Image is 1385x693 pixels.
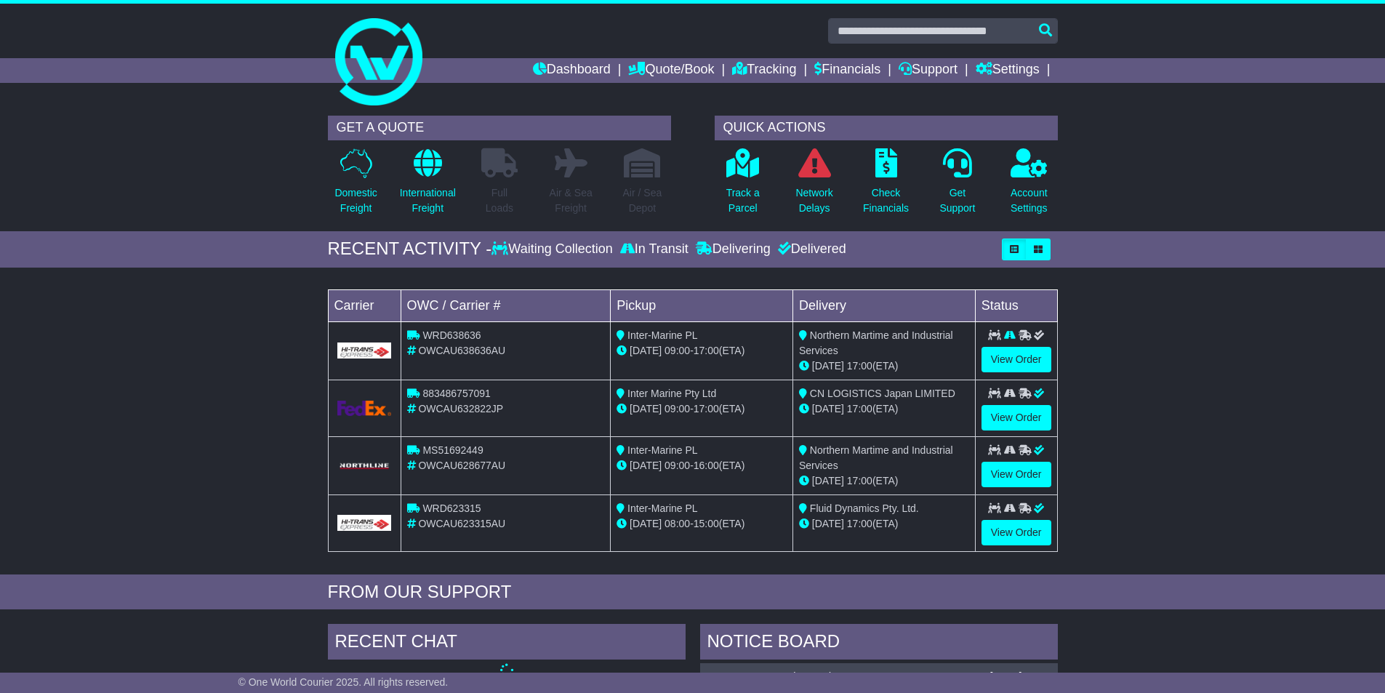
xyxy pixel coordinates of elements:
a: Financials [814,58,880,83]
div: - (ETA) [617,343,787,358]
span: Northern Martime and Industrial Services [799,329,953,356]
a: Quote/Book [628,58,714,83]
div: (ETA) [799,401,969,417]
p: Network Delays [795,185,832,216]
span: Inter-Marine PL [627,502,697,514]
td: Status [975,289,1057,321]
span: Fluid Dynamics Pty. Ltd. [810,502,919,514]
span: Inter-Marine PL [627,329,697,341]
a: AccountSettings [1010,148,1048,224]
div: GET A QUOTE [328,116,671,140]
div: QUICK ACTIONS [715,116,1058,140]
span: [DATE] [812,403,844,414]
p: Air & Sea Freight [550,185,593,216]
span: OWCAU628677AU [418,460,505,471]
div: NOTICE BOARD [700,624,1058,663]
div: - (ETA) [617,516,787,532]
span: OWCAU632822JP [418,403,503,414]
span: [DATE] [630,518,662,529]
img: GetCarrierServiceLogo [337,515,392,531]
img: GetCarrierServiceLogo [337,343,392,358]
td: Delivery [792,289,975,321]
span: 883486757091 [422,388,490,399]
span: Northern Martime and Industrial Services [799,444,953,471]
a: View Order [981,462,1051,487]
a: NetworkDelays [795,148,833,224]
a: Tracking [732,58,796,83]
span: WRD638636 [422,329,481,341]
span: © One World Courier 2025. All rights reserved. [238,676,449,688]
div: (ETA) [799,473,969,489]
span: CN LOGISTICS Japan LIMITED [810,388,955,399]
p: Get Support [939,185,975,216]
a: GetSupport [939,148,976,224]
a: View Order [981,520,1051,545]
span: 17:00 [694,345,719,356]
span: 17:00 [847,475,872,486]
td: OWC / Carrier # [401,289,611,321]
span: 15:00 [694,518,719,529]
span: 359073 [795,670,830,682]
div: Delivered [774,241,846,257]
p: Full Loads [481,185,518,216]
div: (ETA) [799,358,969,374]
span: Inter Marine Pty Ltd [627,388,716,399]
div: Delivering [692,241,774,257]
p: Track a Parcel [726,185,760,216]
div: (ETA) [799,516,969,532]
td: Pickup [611,289,793,321]
span: [DATE] [630,403,662,414]
div: ( ) [707,670,1051,683]
p: Air / Sea Depot [623,185,662,216]
a: InternationalFreight [399,148,457,224]
a: View Order [981,347,1051,372]
a: Track aParcel [726,148,760,224]
div: [DATE] 15:25 [989,670,1050,683]
span: 17:00 [847,403,872,414]
div: FROM OUR SUPPORT [328,582,1058,603]
div: RECENT ACTIVITY - [328,239,492,260]
span: MS51692449 [422,444,483,456]
a: View Order [981,405,1051,430]
span: 17:00 [847,518,872,529]
img: GetCarrierServiceLogo [337,401,392,416]
span: 16:00 [694,460,719,471]
img: GetCarrierServiceLogo [337,462,392,470]
a: Dashboard [533,58,611,83]
span: [DATE] [630,345,662,356]
span: [DATE] [630,460,662,471]
span: [DATE] [812,360,844,372]
a: CheckFinancials [862,148,910,224]
a: OWCAU632822JP [707,670,792,682]
div: RECENT CHAT [328,624,686,663]
span: Inter-Marine PL [627,444,697,456]
a: DomesticFreight [334,148,377,224]
span: 09:00 [665,345,690,356]
span: 08:00 [665,518,690,529]
a: Settings [976,58,1040,83]
span: 17:00 [847,360,872,372]
span: WRD623315 [422,502,481,514]
span: OWCAU638636AU [418,345,505,356]
a: Support [899,58,958,83]
span: 09:00 [665,460,690,471]
p: Account Settings [1011,185,1048,216]
td: Carrier [328,289,401,321]
span: [DATE] [812,475,844,486]
p: International Freight [400,185,456,216]
div: - (ETA) [617,458,787,473]
span: OWCAU623315AU [418,518,505,529]
span: 09:00 [665,403,690,414]
p: Check Financials [863,185,909,216]
div: - (ETA) [617,401,787,417]
span: [DATE] [812,518,844,529]
p: Domestic Freight [334,185,377,216]
span: 17:00 [694,403,719,414]
div: Waiting Collection [491,241,616,257]
div: In Transit [617,241,692,257]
